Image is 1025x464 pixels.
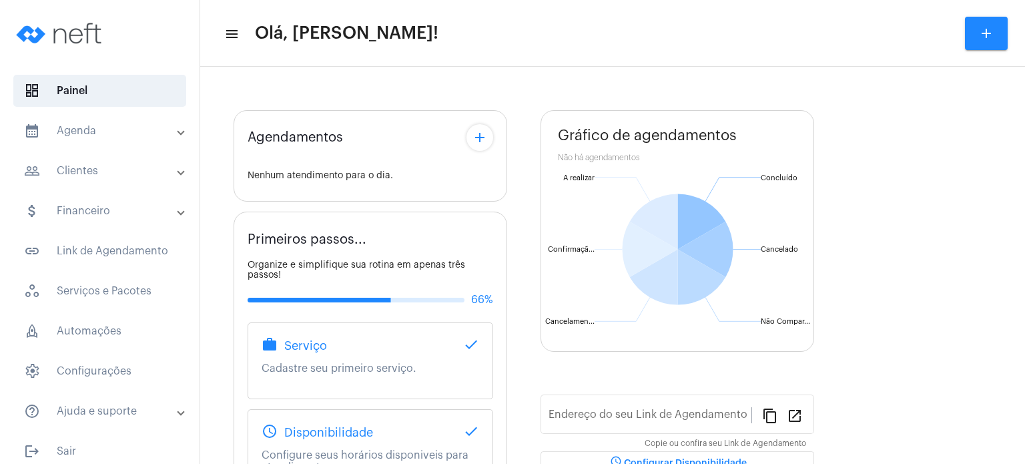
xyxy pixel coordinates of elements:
mat-expansion-panel-header: sidenav iconClientes [8,155,200,187]
mat-icon: sidenav icon [24,163,40,179]
span: Organize e simplifique sua rotina em apenas três passos! [248,260,465,280]
mat-expansion-panel-header: sidenav iconAgenda [8,115,200,147]
span: Olá, [PERSON_NAME]! [255,23,438,44]
mat-icon: sidenav icon [24,203,40,219]
mat-panel-title: Clientes [24,163,178,179]
span: Automações [13,315,186,347]
span: 66% [471,294,493,306]
text: Cancelamen... [545,318,595,325]
p: Cadastre seu primeiro serviço. [262,363,479,375]
mat-icon: done [463,336,479,353]
span: sidenav icon [24,323,40,339]
mat-icon: sidenav icon [24,403,40,419]
mat-icon: content_copy [762,407,778,423]
text: Confirmaçã... [548,246,595,254]
span: sidenav icon [24,283,40,299]
text: Cancelado [761,246,798,253]
span: Configurações [13,355,186,387]
div: Nenhum atendimento para o dia. [248,171,493,181]
mat-icon: add [472,130,488,146]
span: Primeiros passos... [248,232,366,247]
mat-icon: schedule [262,423,278,439]
span: Agendamentos [248,130,343,145]
mat-panel-title: Ajuda e suporte [24,403,178,419]
text: Não Compar... [761,318,810,325]
span: Gráfico de agendamentos [558,128,737,144]
mat-expansion-panel-header: sidenav iconAjuda e suporte [8,395,200,427]
span: Painel [13,75,186,107]
mat-panel-title: Agenda [24,123,178,139]
mat-icon: sidenav icon [224,26,238,42]
mat-hint: Copie ou confira seu Link de Agendamento [645,439,806,449]
text: A realizar [563,174,595,182]
span: Serviço [284,339,327,353]
mat-icon: work [262,336,278,353]
span: sidenav icon [24,83,40,99]
mat-panel-title: Financeiro [24,203,178,219]
input: Link [549,411,751,423]
mat-icon: open_in_new [787,407,803,423]
span: Link de Agendamento [13,235,186,267]
mat-icon: sidenav icon [24,243,40,259]
span: Serviços e Pacotes [13,275,186,307]
text: Concluído [761,174,797,182]
span: sidenav icon [24,363,40,379]
span: Disponibilidade [284,426,373,439]
mat-icon: done [463,423,479,439]
img: logo-neft-novo-2.png [11,7,111,60]
mat-expansion-panel-header: sidenav iconFinanceiro [8,195,200,227]
mat-icon: sidenav icon [24,123,40,139]
mat-icon: add [978,25,994,41]
mat-icon: sidenav icon [24,443,40,459]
